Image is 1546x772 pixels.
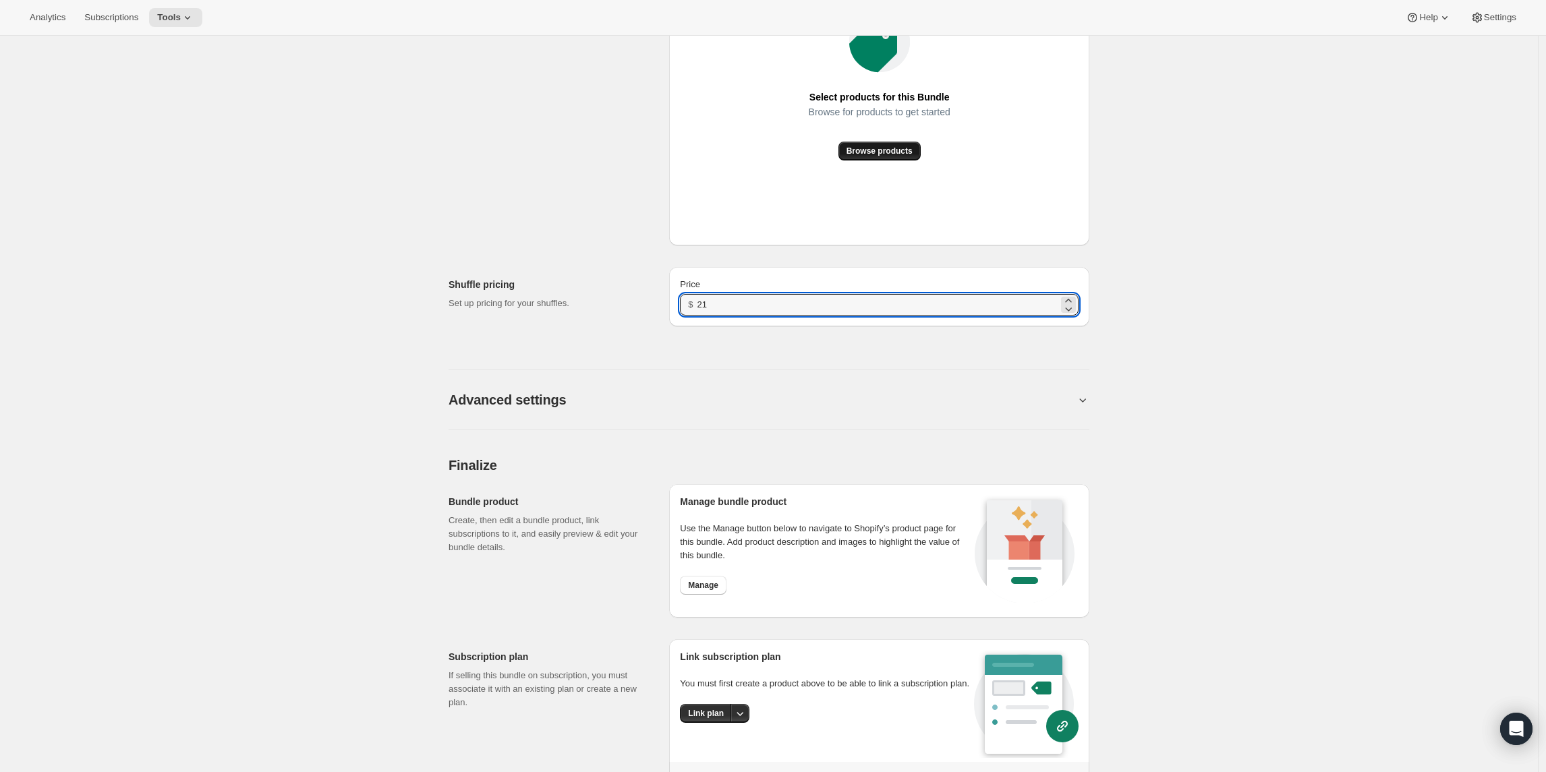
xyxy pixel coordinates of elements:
[449,495,648,508] h2: Bundle product
[680,704,732,723] button: Link plan
[449,514,648,554] p: Create, then edit a bundle product, link subscriptions to it, and easily preview & edit your bund...
[149,8,202,27] button: Tools
[157,12,181,23] span: Tools
[1484,12,1516,23] span: Settings
[809,88,950,107] span: Select products for this Bundle
[1398,8,1459,27] button: Help
[680,279,700,289] span: Price
[697,294,1058,316] input: 10.00
[1419,12,1437,23] span: Help
[680,495,971,508] h2: Manage bundle product
[30,12,65,23] span: Analytics
[838,142,921,160] button: Browse products
[84,12,138,23] span: Subscriptions
[847,146,913,156] span: Browse products
[680,522,971,562] p: Use the Manage button below to navigate to Shopify’s product page for this bundle. Add product de...
[680,576,726,595] button: Manage
[688,299,693,309] span: $
[688,708,724,719] span: Link plan
[809,102,950,121] span: Browse for products to get started
[22,8,74,27] button: Analytics
[449,392,1076,408] button: Advanced settings
[449,669,648,709] p: If selling this bundle on subscription, you must associate it with an existing plan or create a n...
[449,392,566,408] h2: Advanced settings
[731,704,749,723] button: More actions
[449,650,648,663] h2: Subscription plan
[680,650,974,663] h2: Link subscription plan
[1500,713,1533,745] div: Open Intercom Messenger
[449,457,1089,473] h2: Finalize
[1462,8,1524,27] button: Settings
[680,677,974,690] p: You must first create a product above to be able to link a subscription plan.
[688,580,718,591] span: Manage
[76,8,146,27] button: Subscriptions
[449,278,648,291] h2: Shuffle pricing
[449,297,648,310] p: Set up pricing for your shuffles.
